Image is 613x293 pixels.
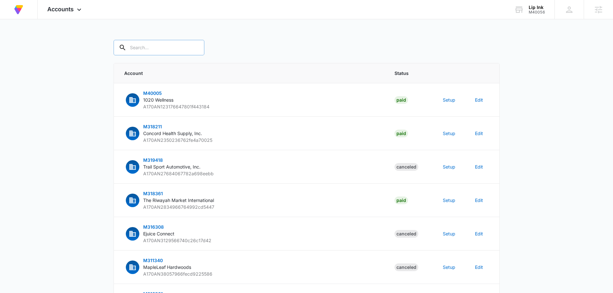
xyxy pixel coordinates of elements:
[143,137,212,143] span: A170AN2350236762fe4a70025
[143,231,174,236] span: Ejuice Connect
[529,10,545,14] div: account id
[124,90,209,110] button: M400051020 WellnessA170AN123176647801f443184
[47,6,74,13] span: Accounts
[143,258,163,263] span: M311340
[143,157,163,163] span: M319418
[143,164,200,169] span: Trail Sport Automotive, Inc.
[529,5,545,10] div: account name
[395,197,408,204] div: Paid
[124,123,212,143] button: M318211Concord Health Supply, Inc.A170AN2350236762fe4a70025
[443,96,455,103] button: Setup
[443,163,455,170] button: Setup
[124,257,212,277] button: M311340MapleLeaf HardwoodsA170AN38057966fecd9225586
[124,224,211,244] button: M316308Ejuice ConnectA170AN3129566740c26c17d42
[124,157,214,177] button: M319418Trail Sport Automotive, Inc.A170AN27684067782a698eebb
[395,230,418,238] div: Canceled
[395,96,408,104] div: Paid
[143,131,202,136] span: Concord Health Supply, Inc.
[13,4,24,15] img: Volusion
[443,264,455,270] button: Setup
[443,130,455,137] button: Setup
[114,40,204,55] input: Search...
[143,191,163,196] span: M318361
[124,70,379,77] span: Account
[124,190,214,210] button: M318361The Riwayah Market InternationalA170AN2834966764992cd5447
[443,197,455,204] button: Setup
[443,230,455,237] button: Setup
[143,97,173,103] span: 1020 Wellness
[475,130,483,137] button: Edit
[143,204,214,210] span: A170AN2834966764992cd5447
[143,90,162,96] span: M40005
[143,271,212,277] span: A170AN38057966fecd9225586
[143,124,162,129] span: M318211
[143,171,214,176] span: A170AN27684067782a698eebb
[143,197,214,203] span: The Riwayah Market International
[475,264,483,270] button: Edit
[143,238,211,243] span: A170AN3129566740c26c17d42
[475,230,483,237] button: Edit
[475,197,483,204] button: Edit
[395,130,408,137] div: Paid
[143,224,164,230] span: M316308
[143,104,209,109] span: A170AN123176647801f443184
[395,163,418,171] div: Canceled
[475,163,483,170] button: Edit
[395,70,427,77] span: Status
[143,264,191,270] span: MapleLeaf Hardwoods
[395,263,418,271] div: Canceled
[475,96,483,103] button: Edit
